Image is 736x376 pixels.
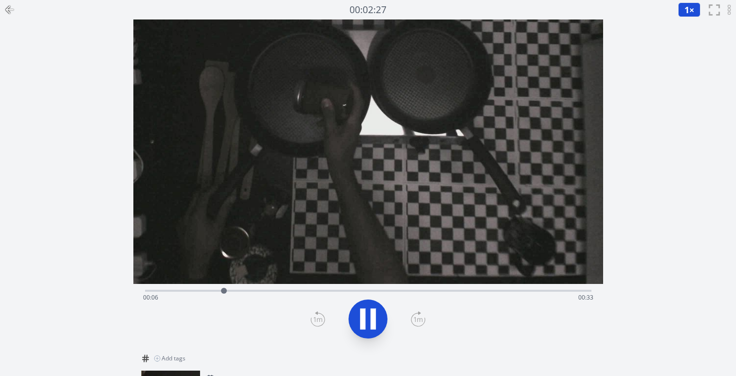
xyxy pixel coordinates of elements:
span: Add tags [162,355,185,362]
button: Add tags [150,351,189,366]
span: 1 [684,4,689,16]
span: 00:33 [578,293,593,301]
span: 00:06 [143,293,158,301]
a: 00:02:27 [350,3,386,17]
button: 1× [678,2,700,17]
